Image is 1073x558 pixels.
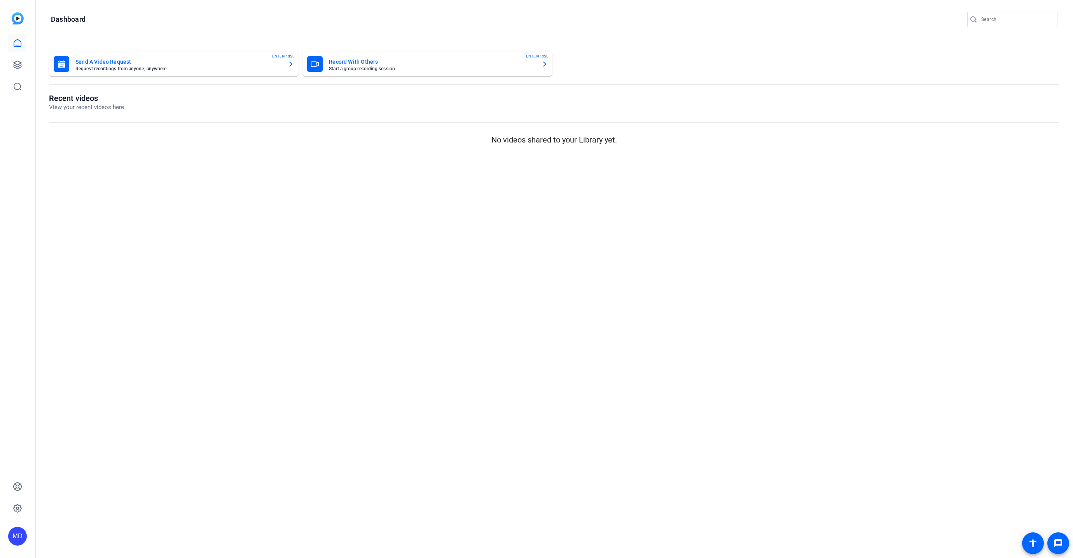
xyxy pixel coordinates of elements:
button: Send A Video RequestRequest recordings from anyone, anywhereENTERPRISE [49,52,299,76]
input: Search [981,15,1051,24]
button: Record With OthersStart a group recording sessionENTERPRISE [302,52,552,76]
mat-card-subtitle: Start a group recording session [329,66,535,71]
span: ENTERPRISE [272,53,295,59]
p: View your recent videos here [49,103,124,112]
mat-icon: message [1054,539,1063,548]
mat-card-title: Send A Video Request [75,57,281,66]
p: No videos shared to your Library yet. [49,134,1059,146]
div: MD [8,527,27,546]
mat-card-subtitle: Request recordings from anyone, anywhere [75,66,281,71]
span: ENTERPRISE [526,53,549,59]
h1: Dashboard [51,15,86,24]
mat-card-title: Record With Others [329,57,535,66]
img: blue-gradient.svg [12,12,24,24]
h1: Recent videos [49,94,124,103]
mat-icon: accessibility [1028,539,1038,548]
